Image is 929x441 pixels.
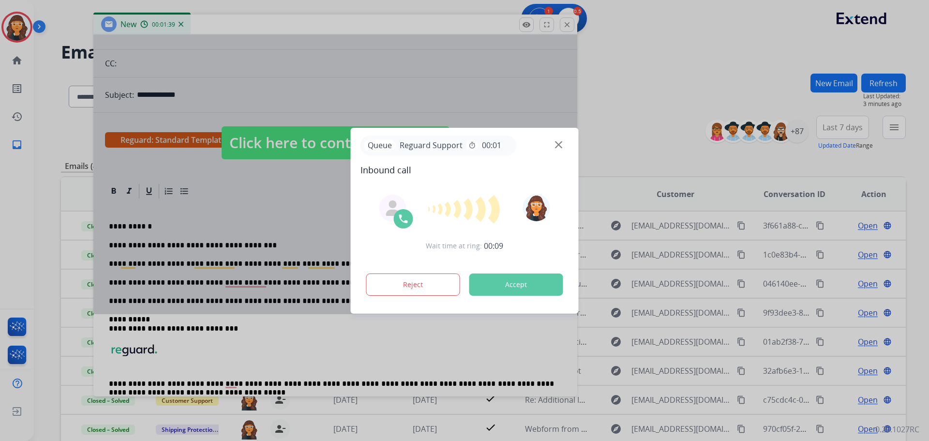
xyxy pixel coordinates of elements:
[385,200,401,216] img: agent-avatar
[523,194,550,221] img: avatar
[426,241,482,251] span: Wait time at ring:
[366,274,460,296] button: Reject
[468,141,476,149] mat-icon: timer
[484,240,503,252] span: 00:09
[360,163,569,177] span: Inbound call
[364,139,396,152] p: Queue
[555,141,562,148] img: close-button
[469,274,563,296] button: Accept
[398,213,409,225] img: call-icon
[396,139,466,151] span: Reguard Support
[482,139,501,151] span: 00:01
[875,424,919,435] p: 0.20.1027RC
